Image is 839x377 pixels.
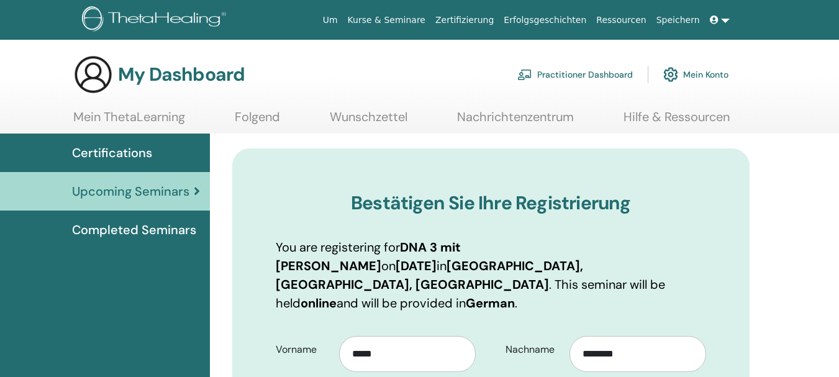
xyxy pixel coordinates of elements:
[276,192,706,214] h3: Bestätigen Sie Ihre Registrierung
[517,69,532,80] img: chalkboard-teacher.svg
[301,295,337,311] b: online
[72,143,152,162] span: Certifications
[517,61,633,88] a: Practitioner Dashboard
[457,109,574,134] a: Nachrichtenzentrum
[72,220,196,239] span: Completed Seminars
[82,6,230,34] img: logo.png
[343,9,430,32] a: Kurse & Seminare
[118,63,245,86] h3: My Dashboard
[330,109,407,134] a: Wunschzettel
[430,9,499,32] a: Zertifizierung
[73,109,185,134] a: Mein ThetaLearning
[266,338,340,361] label: Vorname
[73,55,113,94] img: generic-user-icon.jpg
[663,61,728,88] a: Mein Konto
[466,295,515,311] b: German
[396,258,437,274] b: [DATE]
[624,109,730,134] a: Hilfe & Ressourcen
[496,338,569,361] label: Nachname
[72,182,189,201] span: Upcoming Seminars
[318,9,343,32] a: Um
[235,109,280,134] a: Folgend
[651,9,705,32] a: Speichern
[276,238,706,312] p: You are registering for on in . This seminar will be held and will be provided in .
[591,9,651,32] a: Ressourcen
[499,9,591,32] a: Erfolgsgeschichten
[663,64,678,85] img: cog.svg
